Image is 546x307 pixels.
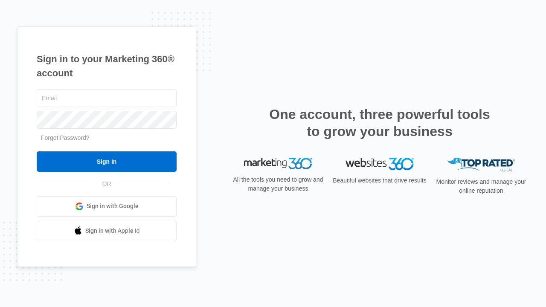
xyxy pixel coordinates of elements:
[37,196,177,217] a: Sign in with Google
[96,180,117,188] span: OR
[41,134,90,141] a: Forgot Password?
[433,177,529,195] p: Monitor reviews and manage your online reputation
[346,158,414,170] img: Websites 360
[267,106,493,140] h2: One account, three powerful tools to grow your business
[37,52,177,80] h1: Sign in to your Marketing 360® account
[447,158,515,172] img: Top Rated Local
[332,176,427,185] p: Beautiful websites that drive results
[87,202,139,211] span: Sign in with Google
[244,158,312,170] img: Marketing 360
[37,89,177,107] input: Email
[85,226,140,235] span: Sign in with Apple Id
[37,151,177,172] input: Sign In
[230,175,326,193] p: All the tools you need to grow and manage your business
[37,221,177,241] a: Sign in with Apple Id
